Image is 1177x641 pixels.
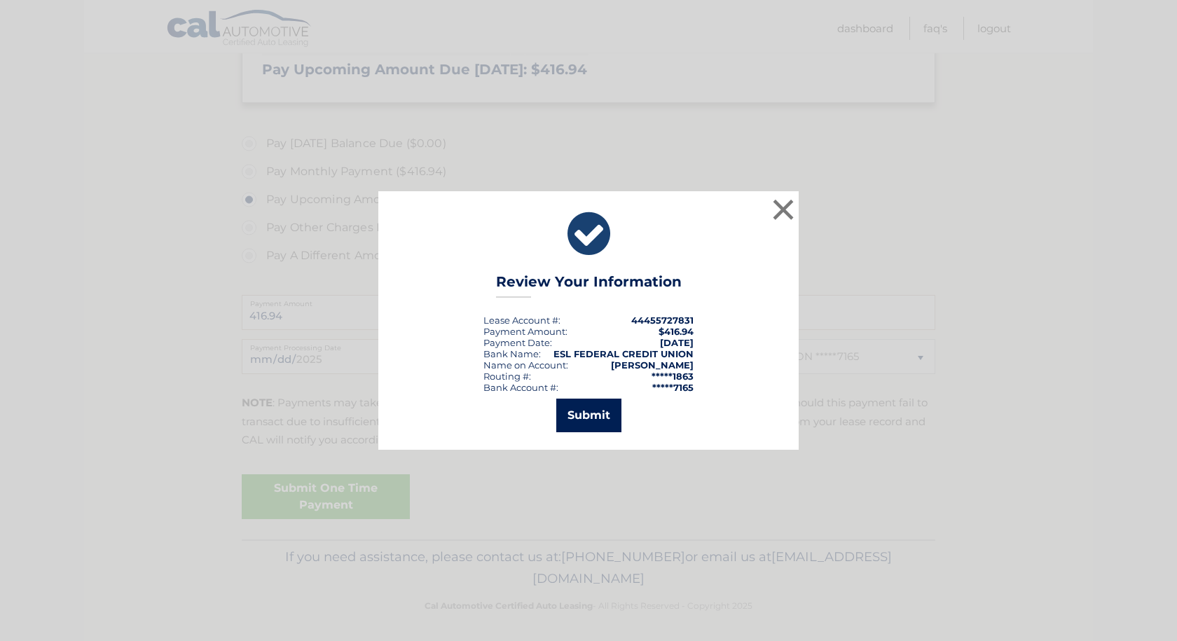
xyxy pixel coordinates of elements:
[769,195,797,223] button: ×
[496,273,682,298] h3: Review Your Information
[483,337,552,348] div: :
[631,315,694,326] strong: 44455727831
[483,382,558,393] div: Bank Account #:
[556,399,621,432] button: Submit
[483,371,531,382] div: Routing #:
[483,337,550,348] span: Payment Date
[553,348,694,359] strong: ESL FEDERAL CREDIT UNION
[483,348,541,359] div: Bank Name:
[483,315,560,326] div: Lease Account #:
[660,337,694,348] span: [DATE]
[659,326,694,337] span: $416.94
[611,359,694,371] strong: [PERSON_NAME]
[483,326,567,337] div: Payment Amount:
[483,359,568,371] div: Name on Account:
